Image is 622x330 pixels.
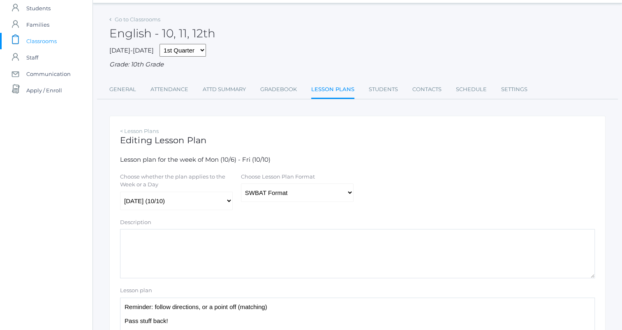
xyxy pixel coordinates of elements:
span: Classrooms [26,33,57,49]
label: Description [120,218,151,227]
a: Gradebook [260,81,297,98]
a: Contacts [412,81,442,98]
a: Settings [501,81,527,98]
h1: Editing Lesson Plan [120,135,595,145]
a: Students [369,81,398,98]
span: Lesson plan for the week of Mon (10/6) - Fri (10/10) [120,156,271,163]
h2: English - 10, 11, 12th [109,27,215,40]
a: Schedule [456,81,487,98]
span: Families [26,16,49,33]
a: < Lesson Plans [120,128,159,134]
span: [DATE]-[DATE] [109,46,154,54]
a: Attendance [150,81,188,98]
label: Choose Lesson Plan Format [241,173,315,181]
label: Choose whether the plan applies to the Week or a Day [120,173,232,189]
span: Communication [26,66,71,82]
a: Lesson Plans [311,81,354,99]
a: Attd Summary [203,81,246,98]
label: Lesson plan [120,286,152,295]
span: Staff [26,49,38,66]
span: Apply / Enroll [26,82,62,99]
div: Grade: 10th Grade [109,60,606,69]
a: Go to Classrooms [115,16,160,23]
a: General [109,81,136,98]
